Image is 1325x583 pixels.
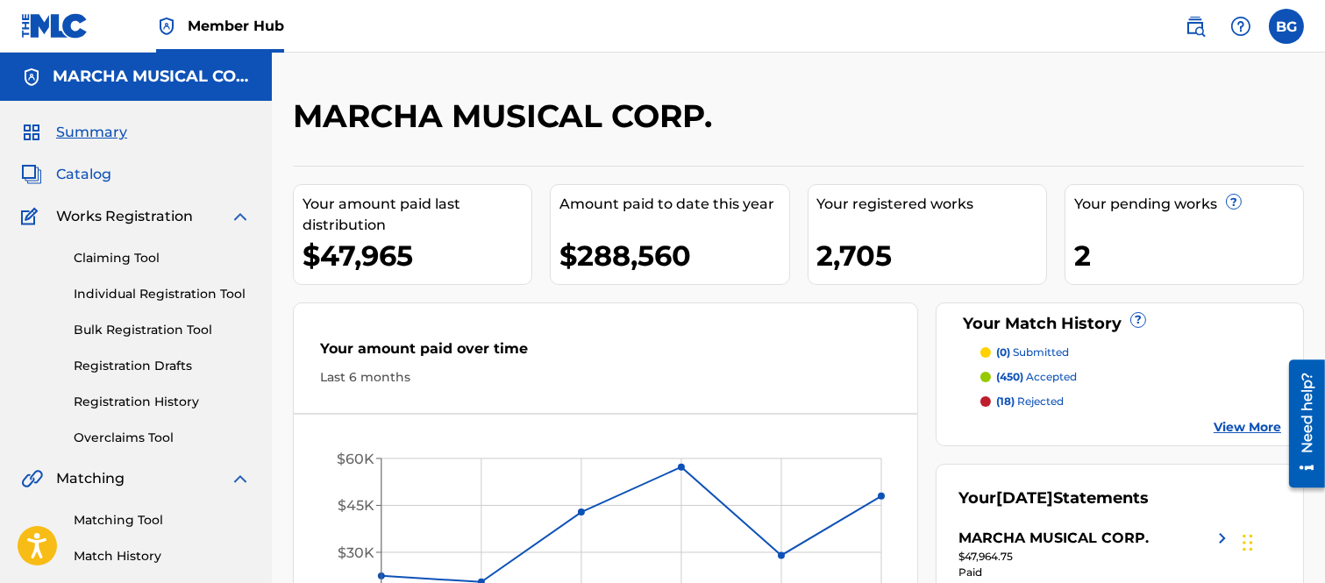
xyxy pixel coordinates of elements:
tspan: $60K [337,451,374,467]
p: rejected [996,394,1064,409]
div: Your pending works [1074,194,1303,215]
img: Catalog [21,164,42,185]
div: 2,705 [817,236,1046,275]
a: MARCHA MUSICAL CORP.right chevron icon$47,964.75Paid [958,528,1233,580]
div: Last 6 months [320,368,891,387]
div: Your Statements [958,487,1149,510]
span: Member Hub [188,16,284,36]
tspan: $45K [338,497,374,514]
div: $47,965 [303,236,531,275]
div: Your amount paid over time [320,338,891,368]
a: Individual Registration Tool [74,285,251,303]
img: help [1230,16,1251,37]
div: Your Match History [958,312,1281,336]
div: Paid [958,565,1233,580]
img: right chevron icon [1212,528,1233,549]
a: Public Search [1178,9,1213,44]
div: $288,560 [559,236,788,275]
div: Your amount paid last distribution [303,194,531,236]
div: Your registered works [817,194,1046,215]
a: (18) rejected [980,394,1281,409]
div: Arrastrar [1243,516,1253,569]
a: (450) accepted [980,369,1281,385]
img: search [1185,16,1206,37]
a: Matching Tool [74,511,251,530]
h2: MARCHA MUSICAL CORP. [293,96,721,136]
tspan: $30K [338,544,374,561]
p: submitted [996,345,1069,360]
img: Top Rightsholder [156,16,177,37]
span: ? [1131,313,1145,327]
a: Registration History [74,393,251,411]
img: Matching [21,468,43,489]
span: [DATE] [996,488,1053,508]
span: ? [1227,195,1241,209]
span: Summary [56,122,127,143]
a: Bulk Registration Tool [74,321,251,339]
span: Catalog [56,164,111,185]
iframe: Resource Center [1276,353,1325,494]
img: Works Registration [21,206,44,227]
a: Claiming Tool [74,249,251,267]
p: accepted [996,369,1077,385]
div: Amount paid to date this year [559,194,788,215]
a: Registration Drafts [74,357,251,375]
span: Matching [56,468,125,489]
div: 2 [1074,236,1303,275]
div: Widget de chat [1237,499,1325,583]
div: $47,964.75 [958,549,1233,565]
img: MLC Logo [21,13,89,39]
img: expand [230,468,251,489]
img: Accounts [21,67,42,88]
a: CatalogCatalog [21,164,111,185]
span: (18) [996,395,1015,408]
div: MARCHA MUSICAL CORP. [958,528,1149,549]
a: Overclaims Tool [74,429,251,447]
a: View More [1214,418,1281,437]
img: expand [230,206,251,227]
img: Summary [21,122,42,143]
a: Match History [74,547,251,565]
a: SummarySummary [21,122,127,143]
div: Help [1223,9,1258,44]
span: (0) [996,345,1010,359]
h5: MARCHA MUSICAL CORP. [53,67,251,87]
span: Works Registration [56,206,193,227]
div: User Menu [1269,9,1304,44]
a: (0) submitted [980,345,1281,360]
span: (450) [996,370,1023,383]
iframe: Chat Widget [1237,499,1325,583]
